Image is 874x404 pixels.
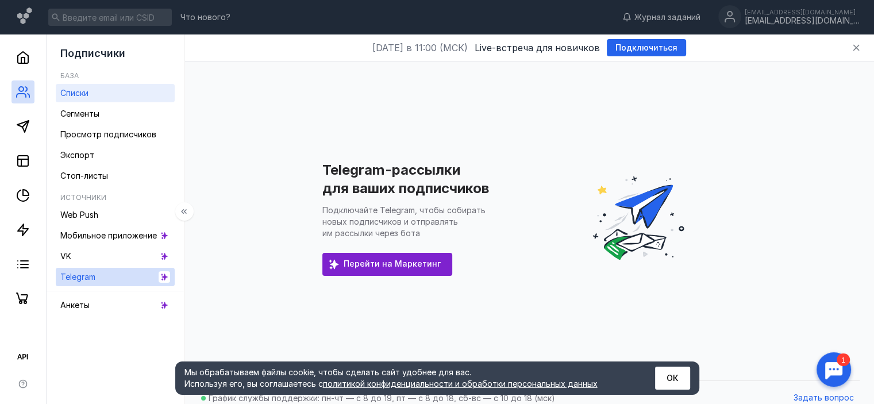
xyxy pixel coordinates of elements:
a: Telegram [56,268,175,286]
span: Мобильное приложение [60,230,157,240]
a: Мобильное приложение [56,226,175,245]
span: Что нового? [180,13,230,21]
h1: Telegram-рассылки для ваших подписчиков [322,161,489,197]
a: Сегменты [56,105,175,123]
h5: База [60,71,79,80]
span: Telegram [60,272,95,282]
span: Подписчики [60,47,125,59]
span: Сегменты [60,109,99,118]
span: Web Push [60,210,98,220]
div: [EMAIL_ADDRESS][DOMAIN_NAME] [745,9,860,16]
a: Перейти на Маркетинг [322,253,452,276]
a: Web Push [56,206,175,224]
a: Экспорт [56,146,175,164]
span: Просмотр подписчиков [60,129,156,139]
a: политикой конфиденциальности и обработки персональных данных [323,379,598,388]
span: Экспорт [60,150,94,160]
button: ОК [655,367,690,390]
p: Подключайте Telegram, чтобы собирать новых подписчиков и отправлять им рассылки через бота [322,205,486,238]
span: Списки [60,88,88,98]
input: Введите email или CSID [48,9,172,26]
div: 1 [26,7,39,20]
a: Что нового? [175,13,236,21]
a: Журнал заданий [617,11,706,23]
span: Подключиться [615,43,677,53]
span: График службы поддержки: пн-чт — с 8 до 19, пт — с 8 до 18, сб-вс — с 10 до 18 (мск) [209,393,555,403]
a: Списки [56,84,175,102]
a: Анкеты [56,296,175,314]
span: [DATE] в 11:00 (МСК) [372,41,468,55]
span: Анкеты [60,300,90,310]
span: Стоп-листы [60,171,108,180]
a: Просмотр подписчиков [56,125,175,144]
a: Стоп-листы [56,167,175,185]
div: Мы обрабатываем файлы cookie, чтобы сделать сайт удобнее для вас. Используя его, вы соглашаетесь c [184,367,627,390]
span: Live-встреча для новичков [475,41,600,55]
h5: Источники [60,193,106,202]
span: Журнал заданий [634,11,700,23]
span: Перейти на Маркетинг [344,259,441,269]
a: VK [56,247,175,266]
span: Задать вопрос [794,393,854,403]
div: [EMAIL_ADDRESS][DOMAIN_NAME] [745,16,860,26]
button: Подключиться [607,39,686,56]
span: VK [60,251,71,261]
